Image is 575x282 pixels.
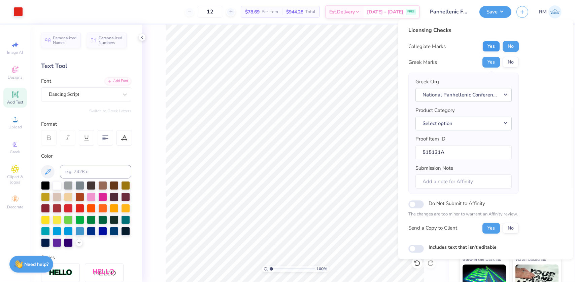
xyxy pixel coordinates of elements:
div: Color [41,152,131,160]
label: Includes text that isn't editable [429,244,497,251]
button: Yes [482,223,500,234]
span: [DATE] - [DATE] [367,8,403,15]
label: Submission Note [415,164,453,172]
label: Block Checkout [429,258,463,265]
button: Save [479,6,511,18]
div: Styles [41,254,131,261]
button: No [503,57,519,68]
span: FREE [407,9,414,14]
span: $78.69 [245,8,260,15]
button: National Panhellenic Conference [415,88,512,102]
span: Designs [8,75,23,80]
span: $944.28 [286,8,303,15]
img: Shadow [93,269,116,277]
span: Per Item [262,8,278,15]
div: Format [41,120,132,128]
button: Yes [482,41,500,52]
span: Est. Delivery [329,8,355,15]
button: Select option [415,117,512,130]
span: Greek [10,149,21,155]
input: e.g. 7428 c [60,165,131,178]
span: RM [539,8,547,16]
button: Yes [482,57,500,68]
div: Text Tool [41,62,131,71]
input: – – [197,6,223,18]
span: 100 % [317,266,328,272]
span: Total [305,8,315,15]
strong: Need help? [25,261,49,268]
div: Send a Copy to Client [408,224,457,232]
input: Add a note for Affinity [415,174,512,189]
div: Add Font [105,77,131,85]
p: The changes are too minor to warrant an Affinity review. [408,211,519,218]
span: Upload [8,124,22,130]
label: Proof Item ID [415,135,445,143]
a: RM [539,5,562,18]
span: Add Text [7,99,23,105]
span: Image AI [7,50,23,55]
input: Untitled Design [425,5,474,18]
div: Greek Marks [408,58,437,66]
label: Do Not Submit to Affinity [429,199,485,208]
span: Personalized Numbers [99,36,123,45]
button: Switch to Greek Letters [89,108,131,114]
span: Glow in the Dark Ink [463,256,501,263]
span: Water based Ink [515,256,546,263]
img: Stroke [49,269,72,277]
button: No [503,41,519,52]
span: Decorate [7,204,23,210]
span: Clipart & logos [3,174,27,185]
span: Personalized Names [53,36,77,45]
button: No [503,223,519,234]
label: Font [41,77,51,85]
label: Greek Org [415,78,439,86]
div: Collegiate Marks [408,43,446,50]
img: Roberta Manuel [548,5,562,18]
div: Licensing Checks [408,26,519,34]
label: Product Category [415,107,455,114]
